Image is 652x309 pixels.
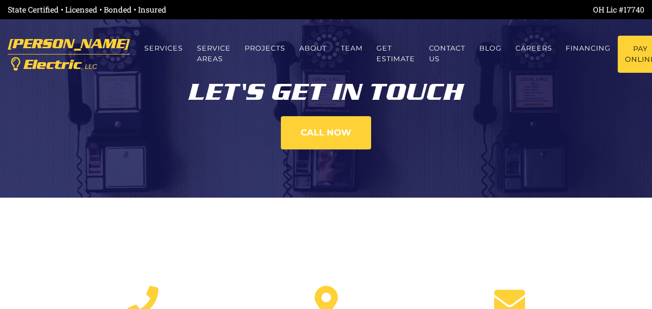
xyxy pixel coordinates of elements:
[281,116,371,149] a: Call now
[508,36,559,61] a: Careers
[370,36,422,72] a: Get estimate
[472,36,508,61] a: Blog
[190,36,238,72] a: Service Areas
[559,36,618,61] a: Financing
[81,63,97,70] span: , LLC
[8,31,130,77] a: [PERSON_NAME] Electric, LLC
[422,36,472,72] a: Contact us
[138,36,190,61] a: Services
[58,72,594,104] div: Let's get in touch
[326,4,645,15] div: OH Lic #17740
[333,36,370,61] a: Team
[238,36,292,61] a: Projects
[8,4,326,15] div: State Certified • Licensed • Bonded • Insured
[292,36,333,61] a: About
